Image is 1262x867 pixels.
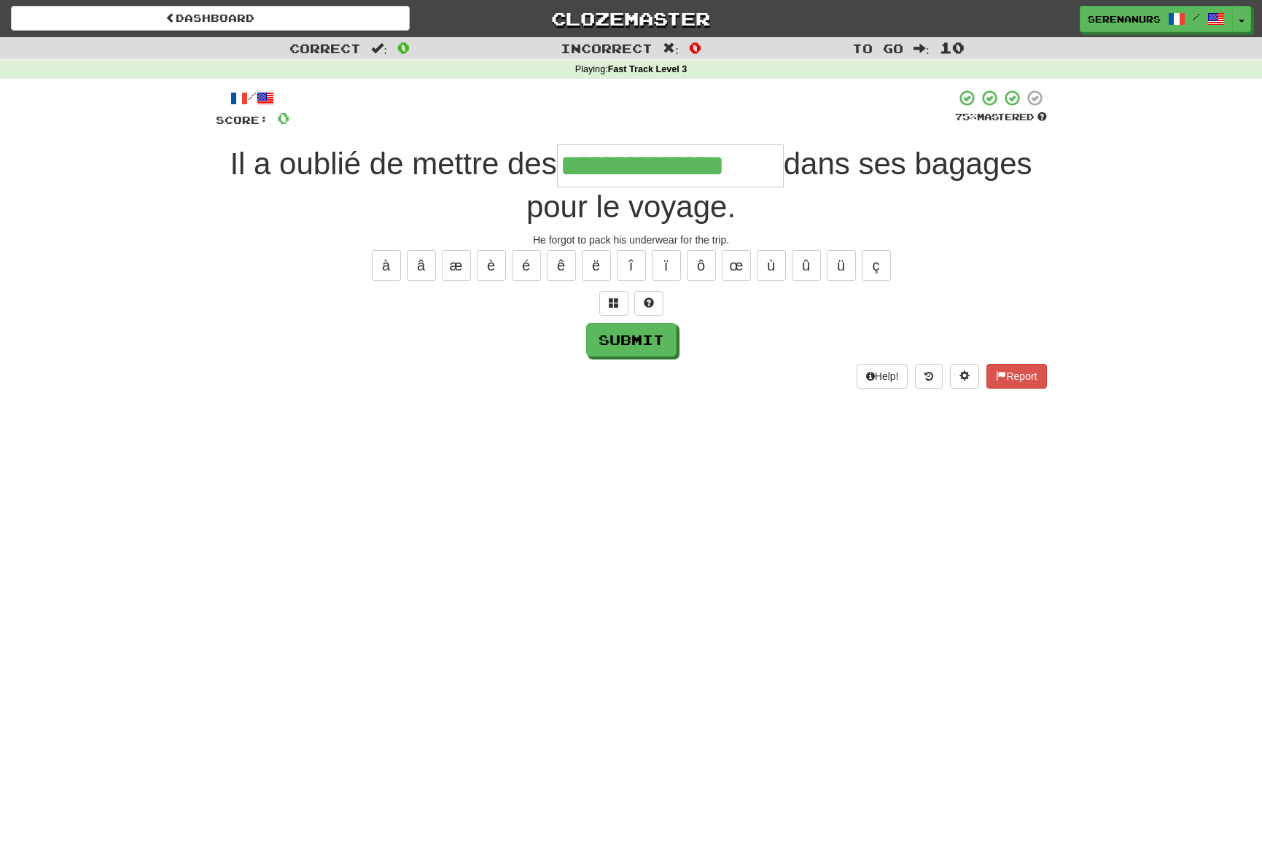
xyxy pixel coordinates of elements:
button: Report [986,364,1046,389]
button: ê [547,250,576,281]
span: 0 [397,39,410,56]
button: ë [582,250,611,281]
span: To go [852,41,903,55]
button: Switch sentence to multiple choice alt+p [599,291,628,316]
div: He forgot to pack his underwear for the trip. [216,233,1047,247]
button: ù [757,250,786,281]
a: Clozemaster [432,6,830,31]
button: Help! [857,364,908,389]
button: é [512,250,541,281]
button: œ [722,250,751,281]
button: Submit [586,323,677,357]
button: ç [862,250,891,281]
span: : [663,42,679,55]
button: à [372,250,401,281]
button: Single letter hint - you only get 1 per sentence and score half the points! alt+h [634,291,663,316]
button: î [617,250,646,281]
button: æ [442,250,471,281]
span: 10 [940,39,965,56]
span: dans ses bagages pour le voyage. [526,147,1032,224]
span: Il a oublié de mettre des [230,147,556,181]
button: ï [652,250,681,281]
span: : [371,42,387,55]
span: 75 % [955,111,977,123]
span: 0 [689,39,701,56]
a: Dashboard [11,6,410,31]
button: â [407,250,436,281]
span: : [914,42,930,55]
div: / [216,89,289,107]
button: ü [827,250,856,281]
span: SerenaNurs [1088,12,1161,26]
span: Correct [289,41,361,55]
a: SerenaNurs / [1080,6,1233,32]
div: Mastered [955,111,1047,124]
button: è [477,250,506,281]
span: 0 [277,109,289,127]
button: Round history (alt+y) [915,364,943,389]
button: û [792,250,821,281]
span: Score: [216,114,268,126]
strong: Fast Track Level 3 [608,64,688,74]
span: Incorrect [561,41,653,55]
span: / [1193,12,1200,22]
button: ô [687,250,716,281]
